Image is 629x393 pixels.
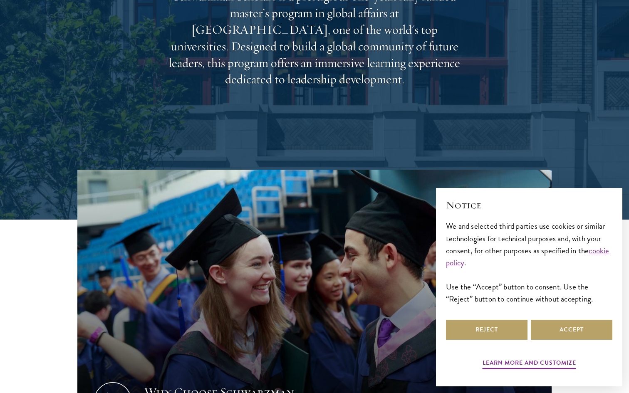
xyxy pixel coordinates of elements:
[446,220,612,304] div: We and selected third parties use cookies or similar technologies for technical purposes and, wit...
[446,320,527,340] button: Reject
[531,320,612,340] button: Accept
[446,198,612,212] h2: Notice
[446,245,609,269] a: cookie policy
[483,358,576,371] button: Learn more and customize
